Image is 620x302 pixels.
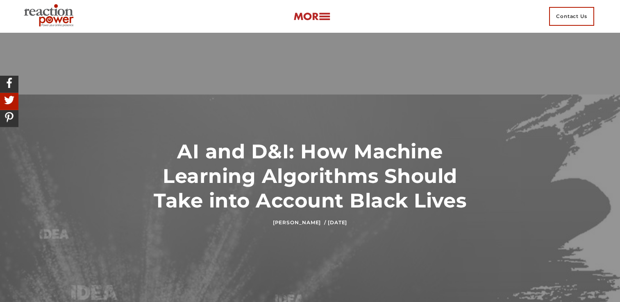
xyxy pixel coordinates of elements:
span: Contact Us [549,7,594,26]
img: Executive Branding | Personal Branding Agency [20,2,80,31]
img: Share On Twitter [2,93,16,107]
a: [PERSON_NAME] / [273,219,326,225]
time: [DATE] [328,219,347,225]
img: Share On Facebook [2,76,16,90]
h1: AI and D&I: How Machine Learning Algorithms Should Take into Account Black Lives [139,139,481,213]
img: more-btn.png [293,12,330,21]
img: Share On Pinterest [2,110,16,124]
